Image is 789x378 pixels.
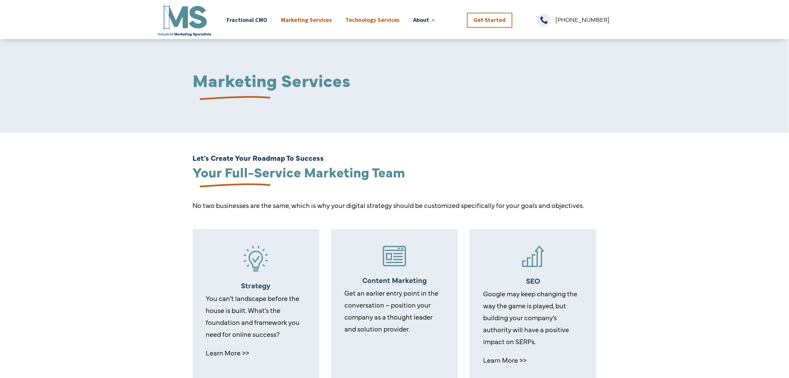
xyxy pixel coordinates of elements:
[345,2,400,37] a: Technology Services
[413,2,436,37] a: About
[193,154,597,165] h6: Let’s Create Your Roadmap To Success
[193,90,273,107] img: underline
[193,165,597,182] h2: Your Full-Service Marketing Team
[281,2,332,37] a: Marketing Services
[344,287,444,335] p: Get an earlier entry point in the conversation – position your company as a thought leader and so...
[227,2,267,37] a: Fractional CMO
[193,199,597,211] p: No two businesses are the same, which is why your digital strategy should be customized specifica...
[193,71,597,92] h1: Marketing Services
[556,14,633,26] p: [PHONE_NUMBER]
[241,280,271,290] a: Strategy
[538,14,551,27] span: 
[526,275,540,286] span: SEO
[483,354,583,366] p: Learn More >>
[467,13,513,28] a: Get Started
[206,347,306,359] p: Learn More >>
[483,288,583,354] p: Google may keep changing the way the game is played, but building your company’s authority will h...
[362,275,427,285] span: Content Marketing
[193,177,273,194] img: underline
[206,292,306,347] p: You can’t landscape before the house is built. What’s the foundation and framework you need for o...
